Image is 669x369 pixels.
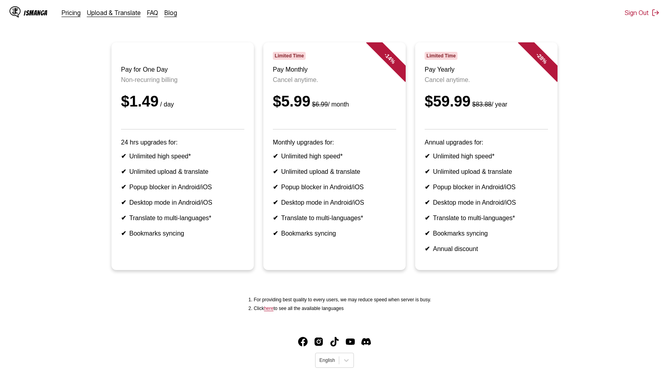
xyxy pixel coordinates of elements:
[425,66,548,73] h3: Pay Yearly
[273,183,396,191] li: Popup blocker in Android/iOS
[310,101,349,108] small: / month
[273,199,396,206] li: Desktop mode in Android/iOS
[425,199,430,206] b: ✔
[159,101,174,108] small: / day
[425,168,430,175] b: ✔
[121,139,244,146] p: 24 hrs upgrades for:
[121,152,244,160] li: Unlimited high speed*
[273,52,306,60] span: Limited Time
[330,337,339,346] a: TikTok
[24,9,47,17] div: IsManga
[121,66,244,73] h3: Pay for One Day
[346,337,355,346] img: IsManga YouTube
[625,9,660,17] button: Sign Out
[312,101,328,108] s: $6.99
[9,6,21,17] img: IsManga Logo
[121,184,126,190] b: ✔
[273,152,396,160] li: Unlimited high speed*
[425,152,548,160] li: Unlimited high speed*
[121,199,126,206] b: ✔
[273,153,278,160] b: ✔
[425,93,548,110] div: $59.99
[472,101,491,108] s: $83.88
[425,76,548,84] p: Cancel anytime.
[425,199,548,206] li: Desktop mode in Android/iOS
[9,6,62,19] a: IsManga LogoIsManga
[319,358,321,363] input: Select language
[425,214,548,222] li: Translate to multi-languages*
[121,93,244,110] div: $1.49
[121,230,244,237] li: Bookmarks syncing
[298,337,308,346] img: IsManga Facebook
[121,199,244,206] li: Desktop mode in Android/iOS
[147,9,158,17] a: FAQ
[121,214,244,222] li: Translate to multi-languages*
[273,76,396,84] p: Cancel anytime.
[121,76,244,84] p: Non-recurring billing
[264,306,274,311] a: Available languages
[366,34,414,82] div: - 14 %
[164,9,177,17] a: Blog
[361,337,371,346] img: IsManga Discord
[652,9,660,17] img: Sign out
[425,215,430,221] b: ✔
[425,230,430,237] b: ✔
[273,66,396,73] h3: Pay Monthly
[273,230,278,237] b: ✔
[273,139,396,146] p: Monthly upgrades for:
[273,214,396,222] li: Translate to multi-languages*
[87,9,141,17] a: Upload & Translate
[425,183,548,191] li: Popup blocker in Android/iOS
[425,230,548,237] li: Bookmarks syncing
[121,153,126,160] b: ✔
[361,337,371,346] a: Discord
[314,337,323,346] img: IsManga Instagram
[273,168,396,175] li: Unlimited upload & translate
[425,184,430,190] b: ✔
[346,337,355,346] a: Youtube
[425,52,457,60] span: Limited Time
[121,168,126,175] b: ✔
[425,139,548,146] p: Annual upgrades for:
[121,215,126,221] b: ✔
[121,230,126,237] b: ✔
[425,153,430,160] b: ✔
[62,9,81,17] a: Pricing
[425,168,548,175] li: Unlimited upload & translate
[273,215,278,221] b: ✔
[425,245,430,252] b: ✔
[518,34,565,82] div: - 28 %
[254,297,431,302] li: For providing best quality to every users, we may reduce speed when server is busy.
[273,168,278,175] b: ✔
[254,306,431,311] li: Click to see all the available languages
[330,337,339,346] img: IsManga TikTok
[314,337,323,346] a: Instagram
[273,199,278,206] b: ✔
[273,230,396,237] li: Bookmarks syncing
[273,93,396,110] div: $5.99
[121,183,244,191] li: Popup blocker in Android/iOS
[273,184,278,190] b: ✔
[298,337,308,346] a: Facebook
[121,168,244,175] li: Unlimited upload & translate
[425,245,548,253] li: Annual discount
[471,101,507,108] small: / year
